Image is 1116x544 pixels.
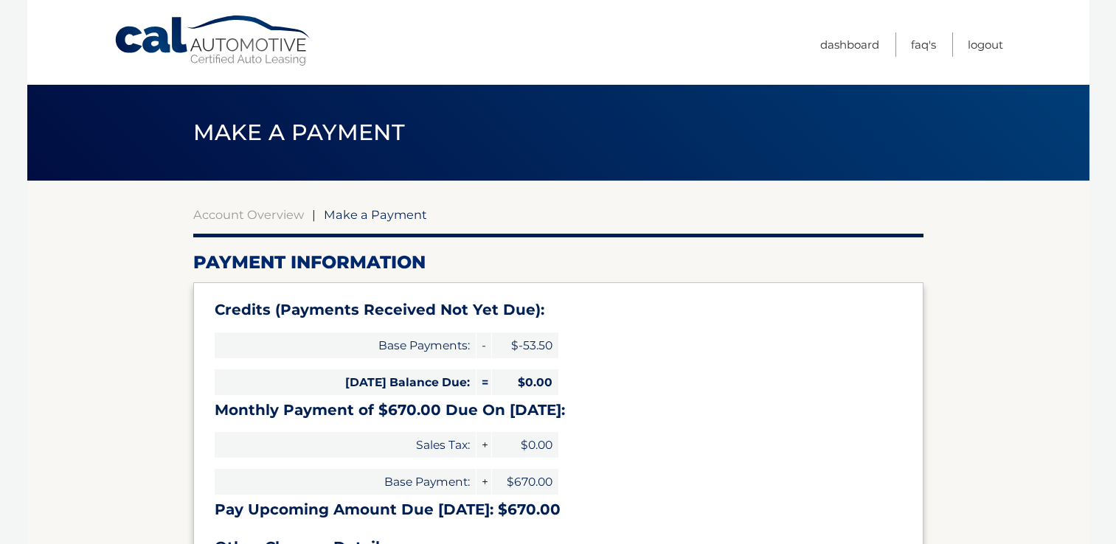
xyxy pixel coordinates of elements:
[312,207,316,222] span: |
[193,119,405,146] span: Make a Payment
[215,469,476,495] span: Base Payment:
[193,251,923,273] h2: Payment Information
[215,301,902,319] h3: Credits (Payments Received Not Yet Due):
[215,332,476,358] span: Base Payments:
[492,369,558,395] span: $0.00
[492,332,558,358] span: $-53.50
[324,207,427,222] span: Make a Payment
[215,432,476,458] span: Sales Tax:
[215,369,476,395] span: [DATE] Balance Due:
[476,432,491,458] span: +
[476,469,491,495] span: +
[476,332,491,358] span: -
[215,501,902,519] h3: Pay Upcoming Amount Due [DATE]: $670.00
[114,15,313,67] a: Cal Automotive
[911,32,936,57] a: FAQ's
[820,32,879,57] a: Dashboard
[476,369,491,395] span: =
[492,469,558,495] span: $670.00
[492,432,558,458] span: $0.00
[193,207,304,222] a: Account Overview
[215,401,902,419] h3: Monthly Payment of $670.00 Due On [DATE]:
[968,32,1003,57] a: Logout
